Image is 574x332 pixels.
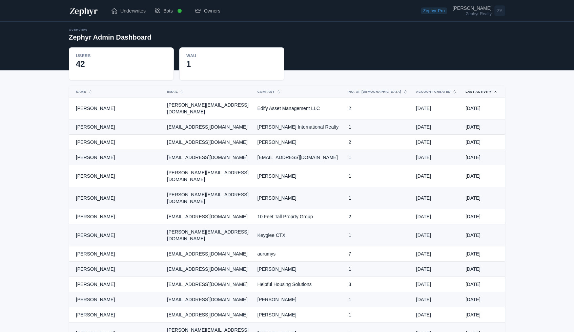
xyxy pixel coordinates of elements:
td: Edify Asset Management LLC [253,97,345,119]
a: Underwrites [107,4,150,18]
h2: Zephyr Admin Dashboard [69,32,151,42]
td: [DATE] [462,262,505,277]
td: [DATE] [412,187,462,209]
td: [PERSON_NAME] [69,277,163,292]
td: [PERSON_NAME] [69,292,163,307]
td: 1 [345,224,412,246]
td: 2 [345,97,412,119]
td: [EMAIL_ADDRESS][DOMAIN_NAME] [163,246,253,262]
td: [PERSON_NAME] [253,307,345,323]
td: 1 [345,150,412,165]
td: 1 [345,165,412,187]
td: [DATE] [412,246,462,262]
button: Email [163,86,245,97]
td: [PERSON_NAME] International Realty [253,119,345,135]
td: 1 [345,119,412,135]
td: [PERSON_NAME][EMAIL_ADDRESS][DOMAIN_NAME] [163,224,253,246]
td: [PERSON_NAME] [69,187,163,209]
td: [DATE] [462,97,505,119]
span: Underwrites [120,7,146,14]
td: 7 [345,246,412,262]
button: Company [253,86,336,97]
td: Helpful Housing Solutions [253,277,345,292]
td: 2 [345,135,412,150]
td: aurumys [253,246,345,262]
td: 2 [345,209,412,224]
td: [DATE] [462,246,505,262]
span: Owners [204,7,220,14]
td: [DATE] [462,277,505,292]
td: [PERSON_NAME] [69,97,163,119]
button: No. of [DEMOGRAPHIC_DATA] [345,86,404,97]
td: [DATE] [462,187,505,209]
span: ZA [494,5,505,16]
td: [EMAIL_ADDRESS][DOMAIN_NAME] [163,209,253,224]
td: [DATE] [412,292,462,307]
td: [DATE] [462,292,505,307]
td: [DATE] [462,209,505,224]
td: [PERSON_NAME] [69,119,163,135]
td: [DATE] [462,119,505,135]
td: [EMAIL_ADDRESS][DOMAIN_NAME] [163,119,253,135]
td: [EMAIL_ADDRESS][DOMAIN_NAME] [163,277,253,292]
a: Bots [150,1,190,20]
img: Zephyr Logo [69,5,99,16]
td: [DATE] [412,97,462,119]
td: [DATE] [462,307,505,323]
td: [EMAIL_ADDRESS][DOMAIN_NAME] [163,307,253,323]
td: [PERSON_NAME] [253,165,345,187]
td: [EMAIL_ADDRESS][DOMAIN_NAME] [163,292,253,307]
td: [PERSON_NAME] [69,224,163,246]
td: [DATE] [412,165,462,187]
td: [PERSON_NAME] [69,135,163,150]
td: 1 [345,307,412,323]
td: [DATE] [462,165,505,187]
td: [DATE] [462,150,505,165]
td: [PERSON_NAME] [69,307,163,323]
div: [PERSON_NAME] [453,6,492,10]
td: [PERSON_NAME][EMAIL_ADDRESS][DOMAIN_NAME] [163,165,253,187]
div: Users [76,53,91,59]
td: [DATE] [462,135,505,150]
td: [DATE] [412,150,462,165]
td: 10 Feet Tall Proprty Group [253,209,345,224]
a: Open user menu [453,4,505,18]
td: [PERSON_NAME][EMAIL_ADDRESS][DOMAIN_NAME] [163,187,253,209]
td: [PERSON_NAME] [69,246,163,262]
td: [DATE] [412,119,462,135]
td: 1 [345,292,412,307]
button: Last Activity [462,86,494,97]
button: Account Created [412,86,453,97]
td: 3 [345,277,412,292]
span: Zephyr Pro [421,7,447,14]
td: [PERSON_NAME] [253,135,345,150]
div: 1 [186,59,277,69]
a: Owners [190,4,224,18]
td: [PERSON_NAME] [69,165,163,187]
td: [EMAIL_ADDRESS][DOMAIN_NAME] [163,135,253,150]
td: [DATE] [462,224,505,246]
td: [DATE] [412,209,462,224]
td: [EMAIL_ADDRESS][DOMAIN_NAME] [163,262,253,277]
button: Name [72,86,155,97]
td: [DATE] [412,262,462,277]
td: [PERSON_NAME][EMAIL_ADDRESS][DOMAIN_NAME] [163,97,253,119]
td: [DATE] [412,224,462,246]
td: [DATE] [412,277,462,292]
td: 1 [345,262,412,277]
td: [PERSON_NAME] [253,262,345,277]
div: WAU [186,53,196,59]
div: 42 [76,59,167,69]
td: 1 [345,187,412,209]
div: Overview [69,27,151,32]
td: Keyglee CTX [253,224,345,246]
td: [PERSON_NAME] [69,209,163,224]
td: [PERSON_NAME] [253,187,345,209]
td: [PERSON_NAME] [69,262,163,277]
td: [DATE] [412,135,462,150]
td: [PERSON_NAME] [253,292,345,307]
td: [EMAIL_ADDRESS][DOMAIN_NAME] [163,150,253,165]
td: [DATE] [412,307,462,323]
td: [PERSON_NAME] [69,150,163,165]
td: [EMAIL_ADDRESS][DOMAIN_NAME] [253,150,345,165]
